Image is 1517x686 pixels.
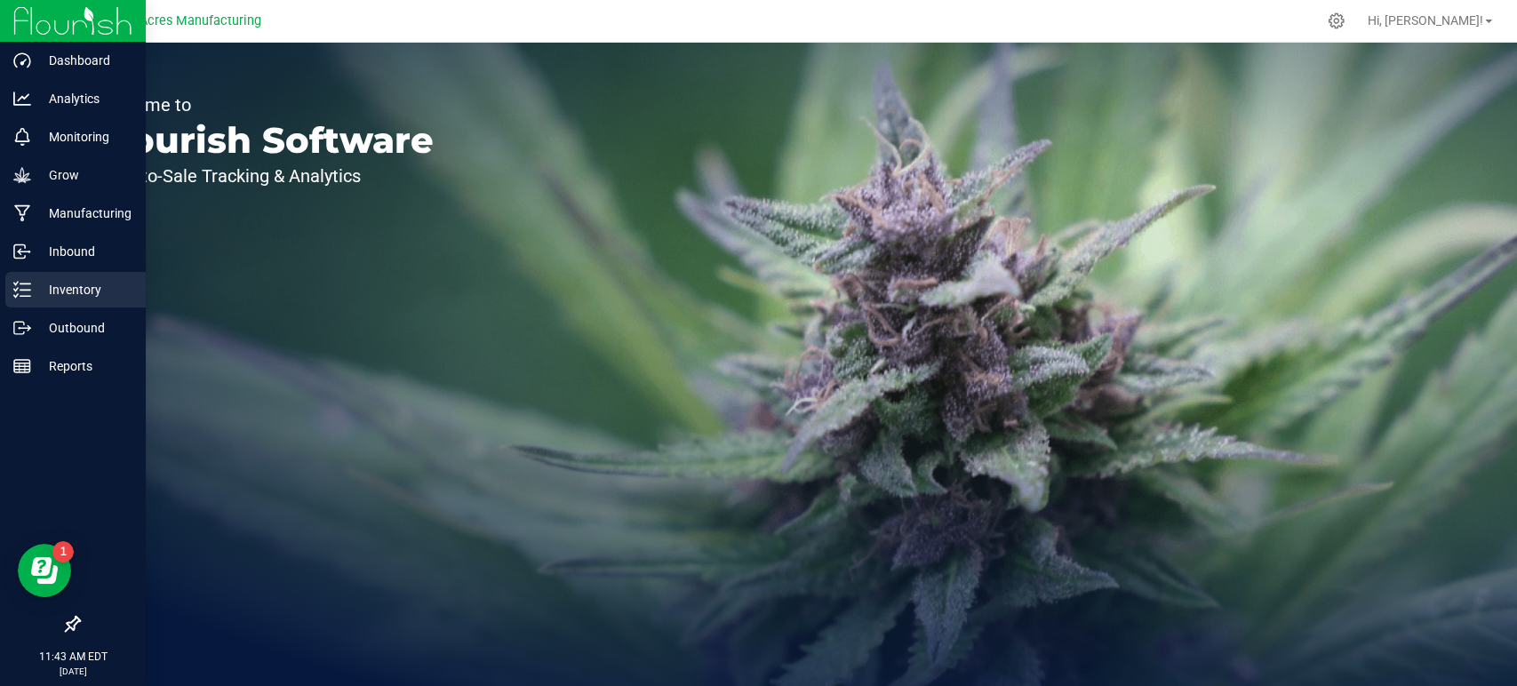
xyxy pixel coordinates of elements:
[52,541,74,562] iframe: Resource center unread badge
[31,88,138,109] p: Analytics
[96,96,434,114] p: Welcome to
[13,90,31,108] inline-svg: Analytics
[1325,12,1347,29] div: Manage settings
[13,166,31,184] inline-svg: Grow
[13,243,31,260] inline-svg: Inbound
[31,317,138,339] p: Outbound
[31,279,138,300] p: Inventory
[8,649,138,665] p: 11:43 AM EDT
[13,128,31,146] inline-svg: Monitoring
[1368,13,1483,28] span: Hi, [PERSON_NAME]!
[13,281,31,299] inline-svg: Inventory
[31,164,138,186] p: Grow
[31,126,138,148] p: Monitoring
[31,50,138,71] p: Dashboard
[13,52,31,69] inline-svg: Dashboard
[31,203,138,224] p: Manufacturing
[8,665,138,678] p: [DATE]
[31,355,138,377] p: Reports
[13,204,31,222] inline-svg: Manufacturing
[18,544,71,597] iframe: Resource center
[96,167,434,185] p: Seed-to-Sale Tracking & Analytics
[13,319,31,337] inline-svg: Outbound
[101,13,261,28] span: Green Acres Manufacturing
[96,123,434,158] p: Flourish Software
[13,357,31,375] inline-svg: Reports
[31,241,138,262] p: Inbound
